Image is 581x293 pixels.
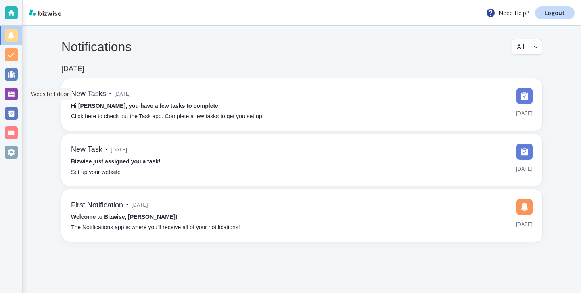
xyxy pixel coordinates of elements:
img: Dunnington Consulting [68,6,102,19]
span: [DATE] [516,107,533,119]
h6: New Tasks [71,90,106,98]
h6: First Notification [71,201,123,210]
p: Set up your website [71,168,121,177]
p: The Notifications app is where you’ll receive all of your notifications! [71,223,240,232]
p: • [109,90,111,98]
span: [DATE] [115,88,131,100]
strong: Welcome to Bizwise, [PERSON_NAME]! [71,213,177,220]
strong: Hi [PERSON_NAME], you have a few tasks to complete! [71,103,220,109]
h4: Notifications [61,39,132,54]
img: DashboardSidebarTasks.svg [516,88,533,104]
img: DashboardSidebarNotification.svg [516,199,533,215]
a: Logout [535,6,575,19]
span: [DATE] [516,218,533,230]
p: Logout [545,10,565,16]
span: [DATE] [516,163,533,175]
img: DashboardSidebarTasks.svg [516,144,533,160]
h6: [DATE] [61,65,84,73]
p: • [126,201,128,209]
p: Click here to check out the Task app. Complete a few tasks to get you set up! [71,112,264,121]
a: First Notification•[DATE]Welcome to Bizwise, [PERSON_NAME]!The Notifications app is where you’ll ... [61,189,542,242]
p: • [106,145,108,154]
strong: Bizwise just assigned you a task! [71,158,161,165]
div: All [517,39,537,54]
a: New Task•[DATE]Bizwise just assigned you a task!Set up your website[DATE] [61,134,542,186]
a: New Tasks•[DATE]Hi [PERSON_NAME], you have a few tasks to complete!Click here to check out the Ta... [61,78,542,131]
h6: New Task [71,145,102,154]
p: Need Help? [486,8,529,18]
span: [DATE] [111,144,127,156]
img: bizwise [29,9,61,16]
span: [DATE] [132,199,148,211]
p: Website Editor [31,90,69,98]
